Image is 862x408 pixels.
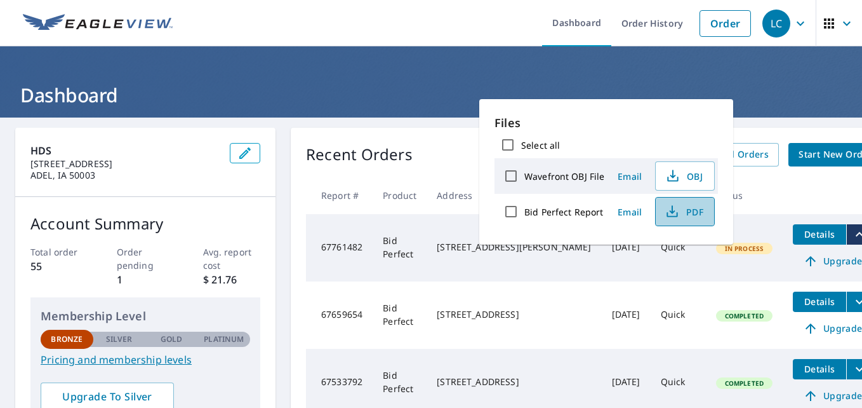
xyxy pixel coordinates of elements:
td: [DATE] [602,214,651,282]
th: Product [373,177,427,214]
span: View All Orders [699,147,769,163]
th: Address [427,177,601,214]
a: Order [700,10,751,37]
button: OBJ [655,161,715,191]
p: Total order [30,245,88,259]
img: EV Logo [23,14,173,33]
span: Completed [717,379,771,388]
span: PDF [663,204,704,219]
p: Membership Level [41,308,250,325]
button: PDF [655,197,715,226]
button: Email [609,167,650,186]
td: Quick [651,282,706,349]
td: Quick [651,214,706,282]
td: Bid Perfect [373,282,427,349]
span: Email [614,206,645,218]
a: Pricing and membership levels [41,352,250,367]
p: 55 [30,259,88,274]
h1: Dashboard [15,82,847,108]
span: Details [800,296,839,308]
div: [STREET_ADDRESS] [437,308,591,321]
p: HDS [30,143,220,158]
th: Report # [306,177,373,214]
p: Bronze [51,334,83,345]
span: Email [614,170,645,182]
div: [STREET_ADDRESS][PERSON_NAME] [437,241,591,254]
p: Platinum [204,334,244,345]
a: View All Orders [689,143,779,167]
p: $ 21.76 [203,272,261,287]
label: Bid Perfect Report [524,206,603,218]
p: Gold [161,334,182,345]
label: Wavefront OBJ File [524,170,604,182]
span: In Process [717,244,772,253]
p: ADEL, IA 50003 [30,170,220,181]
button: detailsBtn-67533792 [793,359,846,379]
td: 67761482 [306,214,373,282]
div: [STREET_ADDRESS] [437,376,591,388]
td: 67659654 [306,282,373,349]
span: Upgrade To Silver [51,390,164,404]
p: 1 [117,272,175,287]
div: LC [762,10,790,37]
th: Status [706,177,783,214]
td: [DATE] [602,282,651,349]
button: detailsBtn-67761482 [793,224,846,245]
p: Recent Orders [306,143,413,167]
button: Email [609,202,650,222]
button: detailsBtn-67659654 [793,292,846,312]
p: Avg. report cost [203,245,261,272]
td: Bid Perfect [373,214,427,282]
p: [STREET_ADDRESS] [30,158,220,170]
span: Completed [717,311,771,320]
p: Order pending [117,245,175,272]
span: OBJ [663,168,704,184]
span: Details [800,363,839,375]
span: Details [800,228,839,240]
label: Select all [521,139,560,151]
p: Files [494,114,718,132]
p: Account Summary [30,212,260,235]
p: Silver [106,334,133,345]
